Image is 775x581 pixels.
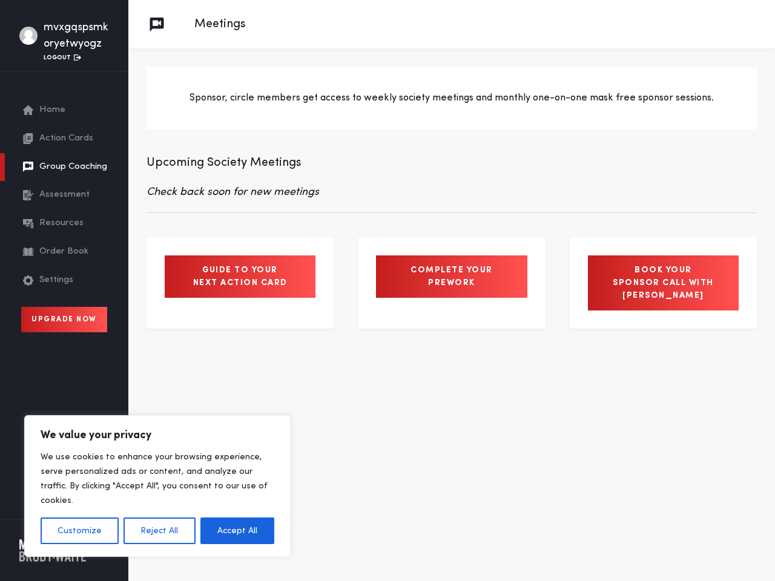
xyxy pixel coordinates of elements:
a: Book your Sponsor call with [PERSON_NAME] [588,255,739,310]
button: Customize [41,517,119,544]
span: Action Cards [39,132,93,146]
a: Complete your Prework [376,255,527,298]
p: We use cookies to enhance your browsing experience, serve personalized ads or content, and analyz... [41,450,274,508]
div: We value your privacy [24,415,291,557]
p: Upcoming Society Meetings [147,154,757,172]
a: Home [23,96,110,125]
em: Check back soon for new meetings [147,186,319,197]
a: Resources [23,209,110,238]
div: mvxgqspsmk oryetwyogz [44,19,109,52]
a: Upgrade Now [21,307,107,332]
span: Home [39,103,65,117]
span: Resources [39,217,84,231]
p: We value your privacy [41,428,274,442]
a: Settings [23,266,110,295]
a: Assessment [23,181,110,209]
button: Accept All [200,517,274,544]
a: Action Cards [23,125,110,153]
a: Order Book [23,238,110,266]
a: Guide to your next Action Card [165,255,315,298]
a: Logout [44,54,81,61]
span: Group Coaching [39,160,107,174]
a: Group Coaching [23,153,110,182]
span: Settings [39,274,73,287]
p: Meetings [182,15,246,33]
button: Reject All [124,517,195,544]
span: Assessment [39,188,90,202]
p: Sponsor, circle members get access to weekly society meetings and monthly one-on-one mask free sp... [171,91,733,105]
span: Order Book [39,245,88,259]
